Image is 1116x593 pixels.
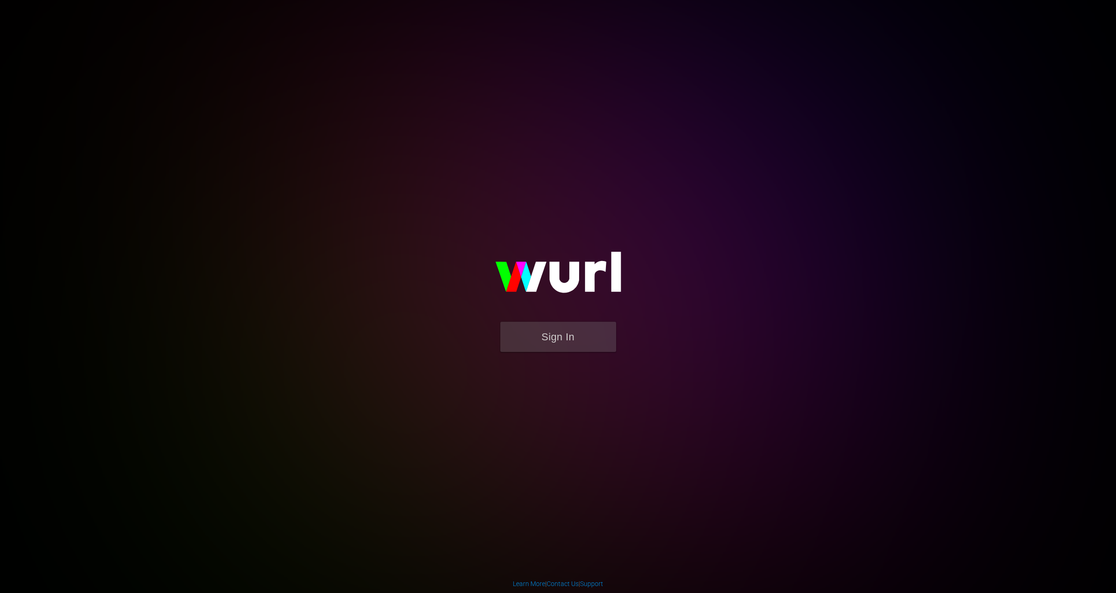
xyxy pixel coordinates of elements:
img: wurl-logo-on-black-223613ac3d8ba8fe6dc639794a292ebdb59501304c7dfd60c99c58986ef67473.svg [466,232,651,322]
a: Support [580,580,603,587]
div: | | [513,579,603,588]
a: Contact Us [547,580,579,587]
button: Sign In [500,322,616,352]
a: Learn More [513,580,545,587]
